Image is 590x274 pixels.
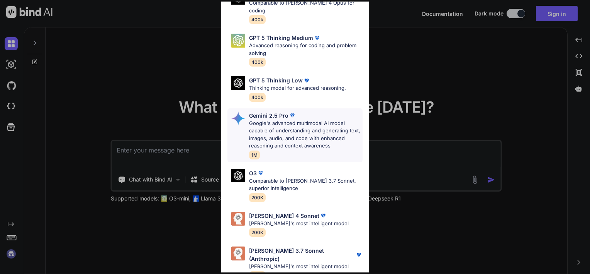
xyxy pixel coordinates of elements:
img: premium [257,169,264,177]
img: Pick Models [231,212,245,226]
img: Pick Models [231,76,245,90]
p: [PERSON_NAME] 3.7 Sonnet (Anthropic) [249,247,355,263]
p: Gemini 2.5 Pro [249,111,288,120]
p: O3 [249,169,257,177]
img: Pick Models [231,111,245,125]
img: Pick Models [231,169,245,183]
p: GPT 5 Thinking Low [249,76,303,84]
p: [PERSON_NAME]'s most intelligent model [249,263,363,271]
p: [PERSON_NAME]'s most intelligent model [249,220,349,228]
img: premium [319,212,327,219]
p: [PERSON_NAME] 4 Sonnet [249,212,319,220]
p: Comparable to [PERSON_NAME] 3.7 Sonnet, superior intelligence [249,177,363,192]
span: 200K [249,193,266,202]
img: premium [303,77,310,84]
p: Google's advanced multimodal AI model capable of understanding and generating text, images, audio... [249,120,363,150]
p: Advanced reasoning for coding and problem solving [249,42,363,57]
img: Pick Models [231,247,245,260]
span: 1M [249,151,260,159]
p: Thinking model for advanced reasoning. [249,84,346,92]
span: 200K [249,228,266,237]
span: 400k [249,15,266,24]
img: Pick Models [231,34,245,48]
img: premium [313,34,321,42]
img: premium [355,251,363,259]
span: 400k [249,93,266,102]
img: premium [288,111,296,119]
p: GPT 5 Thinking Medium [249,34,313,42]
span: 400k [249,58,266,67]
